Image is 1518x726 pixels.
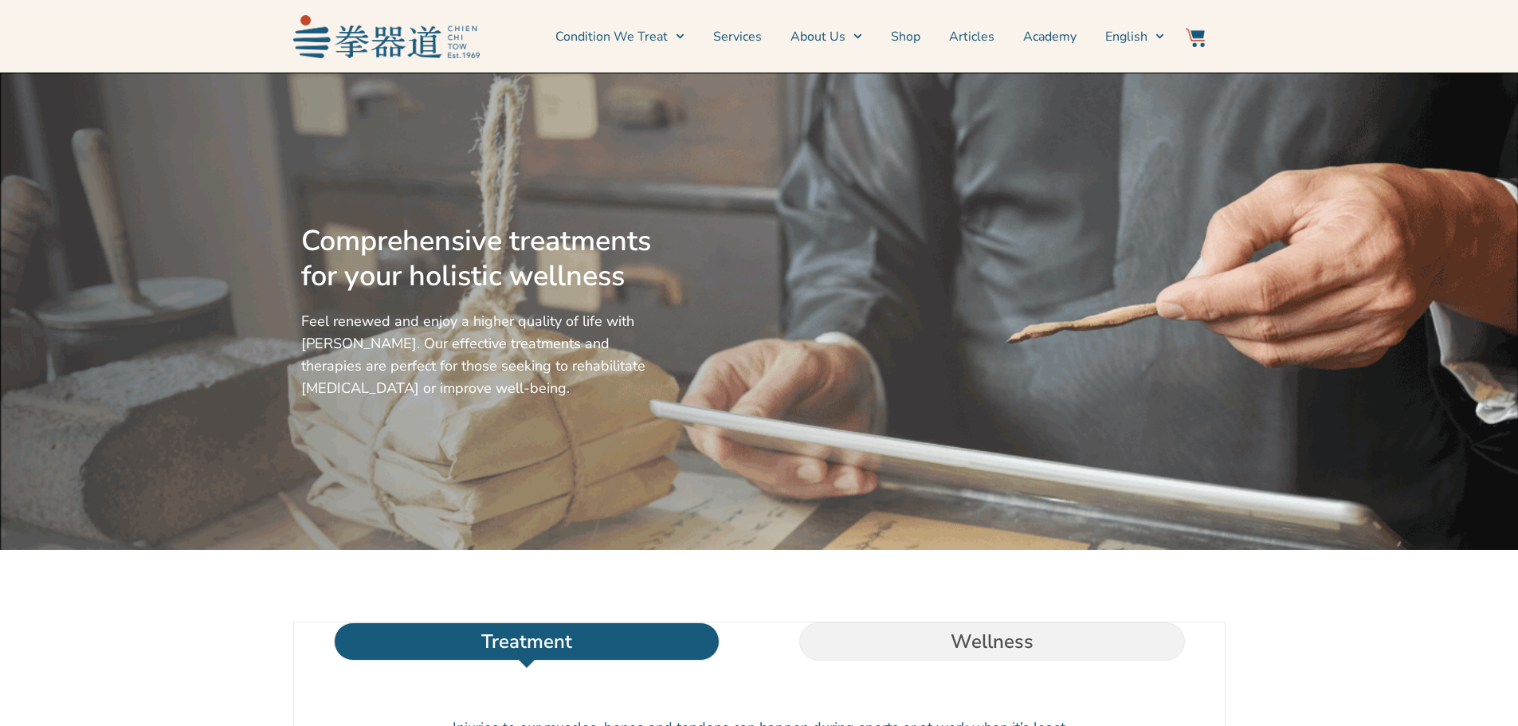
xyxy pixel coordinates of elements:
[891,17,920,57] a: Shop
[555,17,684,57] a: Condition We Treat
[1186,28,1205,47] img: Website Icon-03
[1023,17,1077,57] a: Academy
[790,17,862,57] a: About Us
[488,17,1165,57] nav: Menu
[949,17,994,57] a: Articles
[713,17,762,57] a: Services
[1105,27,1147,46] span: English
[301,224,658,294] h2: Comprehensive treatments for your holistic wellness
[1105,17,1164,57] a: English
[301,310,658,399] p: Feel renewed and enjoy a higher quality of life with [PERSON_NAME]. Our effective treatments and ...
